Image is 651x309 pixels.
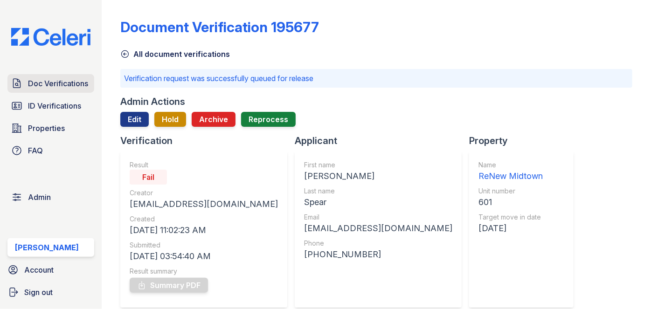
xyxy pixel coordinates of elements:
a: Edit [120,112,149,127]
span: FAQ [28,145,43,156]
a: Admin [7,188,94,206]
div: Target move in date [478,213,543,222]
div: Document Verification 195677 [120,19,319,35]
a: Sign out [4,283,98,302]
img: CE_Logo_Blue-a8612792a0a2168367f1c8372b55b34899dd931a85d93a1a3d3e32e68fde9ad4.png [4,28,98,46]
span: Sign out [24,287,53,298]
div: Result summary [130,267,278,276]
div: Name [478,160,543,170]
div: Result [130,160,278,170]
div: [DATE] 03:54:40 AM [130,250,278,263]
a: ID Verifications [7,96,94,115]
div: Phone [304,239,452,248]
button: Archive [192,112,235,127]
div: [DATE] [478,222,543,235]
a: Account [4,261,98,279]
a: Name ReNew Midtown [478,160,543,183]
div: Applicant [295,134,469,147]
div: Fail [130,170,167,185]
button: Reprocess [241,112,296,127]
div: Admin Actions [120,95,185,108]
div: Property [469,134,581,147]
div: Spear [304,196,452,209]
a: Doc Verifications [7,74,94,93]
span: Properties [28,123,65,134]
div: [PHONE_NUMBER] [304,248,452,261]
div: Email [304,213,452,222]
div: Verification [120,134,295,147]
p: Verification request was successfully queued for release [124,73,629,84]
div: Submitted [130,240,278,250]
div: [DATE] 11:02:23 AM [130,224,278,237]
span: Doc Verifications [28,78,88,89]
div: Unit number [478,186,543,196]
div: [PERSON_NAME] [304,170,452,183]
a: All document verifications [120,48,230,60]
div: Created [130,214,278,224]
div: [EMAIL_ADDRESS][DOMAIN_NAME] [304,222,452,235]
span: Account [24,264,54,275]
a: FAQ [7,141,94,160]
span: Admin [28,192,51,203]
button: Hold [154,112,186,127]
a: Properties [7,119,94,137]
div: [EMAIL_ADDRESS][DOMAIN_NAME] [130,198,278,211]
div: Creator [130,188,278,198]
div: Last name [304,186,452,196]
div: [PERSON_NAME] [15,242,79,253]
div: First name [304,160,452,170]
div: ReNew Midtown [478,170,543,183]
div: 601 [478,196,543,209]
span: ID Verifications [28,100,81,111]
